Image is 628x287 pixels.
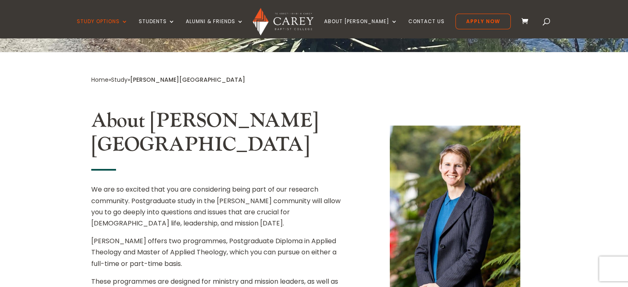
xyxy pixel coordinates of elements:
a: Students [139,19,175,38]
a: Contact Us [408,19,445,38]
h2: About [PERSON_NAME][GEOGRAPHIC_DATA] [91,109,349,161]
a: Study [111,76,128,84]
span: [PERSON_NAME][GEOGRAPHIC_DATA] [130,76,245,84]
a: About [PERSON_NAME] [324,19,398,38]
a: Study Options [77,19,128,38]
img: Carey Baptist College [253,8,313,36]
p: [PERSON_NAME] offers two programmes, Postgraduate Diploma in Applied Theology and Master of Appli... [91,235,349,276]
a: Apply Now [455,14,511,29]
p: We are so excited that you are considering being part of our research community. Postgraduate stu... [91,184,349,235]
span: » » [91,76,245,84]
a: Alumni & Friends [186,19,244,38]
a: Home [91,76,109,84]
